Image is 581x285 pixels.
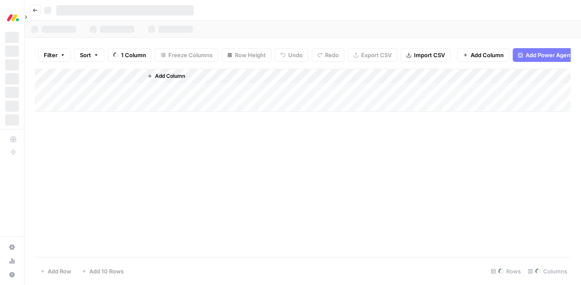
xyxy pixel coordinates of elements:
[76,264,129,278] button: Add 10 Rows
[80,51,91,59] span: Sort
[74,48,104,62] button: Sort
[222,48,271,62] button: Row Height
[121,51,146,59] span: 1 Column
[361,51,392,59] span: Export CSV
[526,51,572,59] span: Add Power Agent
[235,51,266,59] span: Row Height
[44,51,58,59] span: Filter
[312,48,344,62] button: Redo
[5,268,19,282] button: Help + Support
[35,264,76,278] button: Add Row
[144,70,189,82] button: Add Column
[487,264,524,278] div: Rows
[288,51,303,59] span: Undo
[5,7,19,28] button: Workspace: Monday.com
[155,72,185,80] span: Add Column
[471,51,504,59] span: Add Column
[38,48,71,62] button: Filter
[155,48,218,62] button: Freeze Columns
[325,51,339,59] span: Redo
[414,51,445,59] span: Import CSV
[108,48,152,62] button: 1 Column
[5,240,19,254] a: Settings
[275,48,308,62] button: Undo
[5,254,19,268] a: Usage
[5,10,21,25] img: Monday.com Logo
[401,48,450,62] button: Import CSV
[168,51,213,59] span: Freeze Columns
[524,264,571,278] div: Columns
[348,48,397,62] button: Export CSV
[48,267,71,276] span: Add Row
[457,48,509,62] button: Add Column
[89,267,124,276] span: Add 10 Rows
[513,48,578,62] button: Add Power Agent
